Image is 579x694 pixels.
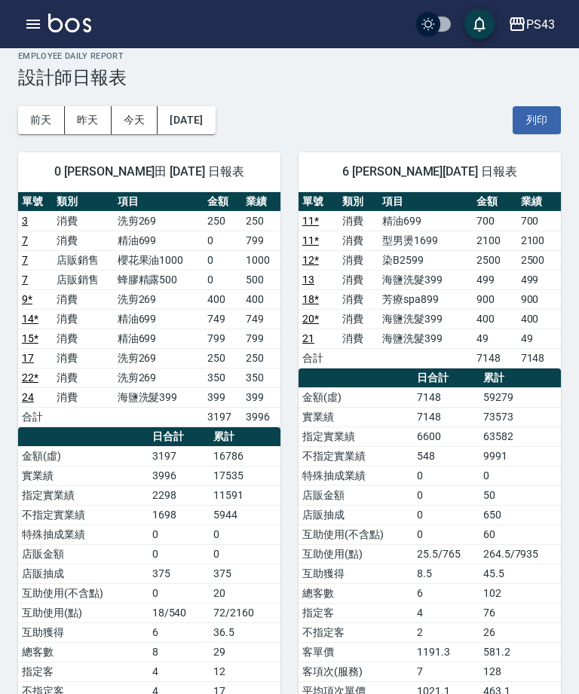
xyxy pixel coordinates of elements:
[114,329,204,348] td: 精油699
[479,642,561,662] td: 581.2
[479,466,561,485] td: 0
[53,387,113,407] td: 消費
[149,505,210,524] td: 1698
[18,106,65,134] button: 前天
[114,387,204,407] td: 海鹽洗髮399
[242,407,280,426] td: 3996
[204,289,242,309] td: 400
[339,289,378,309] td: 消費
[473,192,516,212] th: 金額
[22,274,28,286] a: 7
[18,407,53,426] td: 合計
[517,289,561,309] td: 900
[299,505,413,524] td: 店販抽成
[149,642,210,662] td: 8
[526,15,555,34] div: PS43
[479,662,561,681] td: 128
[53,329,113,348] td: 消費
[149,524,210,544] td: 0
[149,446,210,466] td: 3197
[302,332,314,344] a: 21
[479,387,561,407] td: 59279
[413,407,479,426] td: 7148
[22,234,28,246] a: 7
[22,352,34,364] a: 17
[114,270,204,289] td: 蜂膠精露500
[210,662,280,681] td: 12
[242,270,280,289] td: 500
[378,329,473,348] td: 海鹽洗髮399
[473,329,516,348] td: 49
[149,485,210,505] td: 2298
[339,231,378,250] td: 消費
[210,446,280,466] td: 16786
[53,309,113,329] td: 消費
[18,485,149,505] td: 指定實業績
[339,309,378,329] td: 消費
[210,466,280,485] td: 17535
[242,368,280,387] td: 350
[378,231,473,250] td: 型男燙1699
[299,466,413,485] td: 特殊抽成業績
[479,407,561,426] td: 73573
[299,192,339,212] th: 單號
[242,348,280,368] td: 250
[242,211,280,231] td: 250
[210,622,280,642] td: 36.5
[210,524,280,544] td: 0
[18,466,149,485] td: 實業績
[18,583,149,603] td: 互助使用(不含點)
[114,309,204,329] td: 精油699
[513,106,561,134] button: 列印
[204,250,242,270] td: 0
[502,9,561,40] button: PS43
[18,505,149,524] td: 不指定實業績
[242,289,280,309] td: 400
[299,603,413,622] td: 指定客
[114,231,204,250] td: 精油699
[473,289,516,309] td: 900
[18,622,149,642] td: 互助獲得
[210,485,280,505] td: 11591
[53,270,113,289] td: 店販銷售
[517,348,561,368] td: 7148
[53,250,113,270] td: 店販銷售
[204,329,242,348] td: 799
[18,51,561,61] h2: Employee Daily Report
[473,348,516,368] td: 7148
[36,164,262,179] span: 0 [PERSON_NAME]田 [DATE] 日報表
[473,309,516,329] td: 400
[339,270,378,289] td: 消費
[413,485,479,505] td: 0
[204,368,242,387] td: 350
[18,446,149,466] td: 金額(虛)
[53,368,113,387] td: 消費
[210,564,280,583] td: 375
[479,524,561,544] td: 60
[210,603,280,622] td: 72/2160
[479,564,561,583] td: 45.5
[517,309,561,329] td: 400
[204,309,242,329] td: 749
[479,426,561,446] td: 63582
[517,250,561,270] td: 2500
[114,289,204,309] td: 洗剪269
[53,231,113,250] td: 消費
[158,106,215,134] button: [DATE]
[204,407,242,426] td: 3197
[299,642,413,662] td: 客單價
[299,348,339,368] td: 合計
[378,250,473,270] td: 染B2599
[517,211,561,231] td: 700
[479,603,561,622] td: 76
[65,106,112,134] button: 昨天
[53,289,113,309] td: 消費
[18,564,149,583] td: 店販抽成
[204,211,242,231] td: 250
[210,642,280,662] td: 29
[413,622,479,642] td: 2
[378,309,473,329] td: 海鹽洗髮399
[299,564,413,583] td: 互助獲得
[18,603,149,622] td: 互助使用(點)
[299,524,413,544] td: 互助使用(不含點)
